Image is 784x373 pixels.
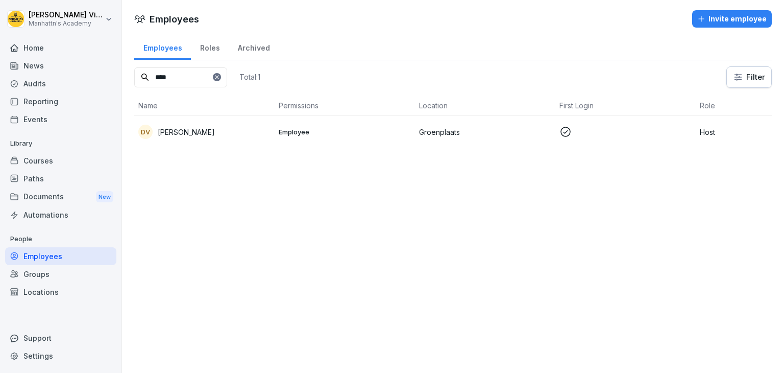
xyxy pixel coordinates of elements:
[5,75,116,92] a: Audits
[697,13,767,25] div: Invite employee
[150,12,199,26] h1: Employees
[5,92,116,110] a: Reporting
[5,283,116,301] a: Locations
[158,127,215,137] p: [PERSON_NAME]
[5,247,116,265] a: Employees
[5,206,116,224] a: Automations
[29,20,103,27] p: Manhattn's Academy
[191,34,229,60] a: Roles
[5,110,116,128] a: Events
[229,34,279,60] a: Archived
[5,329,116,347] div: Support
[96,191,113,203] div: New
[419,127,551,137] p: Groenplaats
[138,125,153,139] div: DV
[5,170,116,188] a: Paths
[5,152,116,170] a: Courses
[134,96,275,115] th: Name
[279,127,411,136] p: Employee
[5,188,116,206] a: DocumentsNew
[5,231,116,247] p: People
[29,11,103,19] p: [PERSON_NAME] Vierse
[692,10,772,28] button: Invite employee
[239,72,260,82] p: Total: 1
[5,57,116,75] a: News
[5,188,116,206] div: Documents
[733,72,765,82] div: Filter
[5,265,116,283] a: Groups
[415,96,555,115] th: Location
[275,96,415,115] th: Permissions
[134,34,191,60] a: Employees
[5,135,116,152] p: Library
[555,96,696,115] th: First Login
[5,347,116,365] a: Settings
[727,67,771,87] button: Filter
[5,39,116,57] a: Home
